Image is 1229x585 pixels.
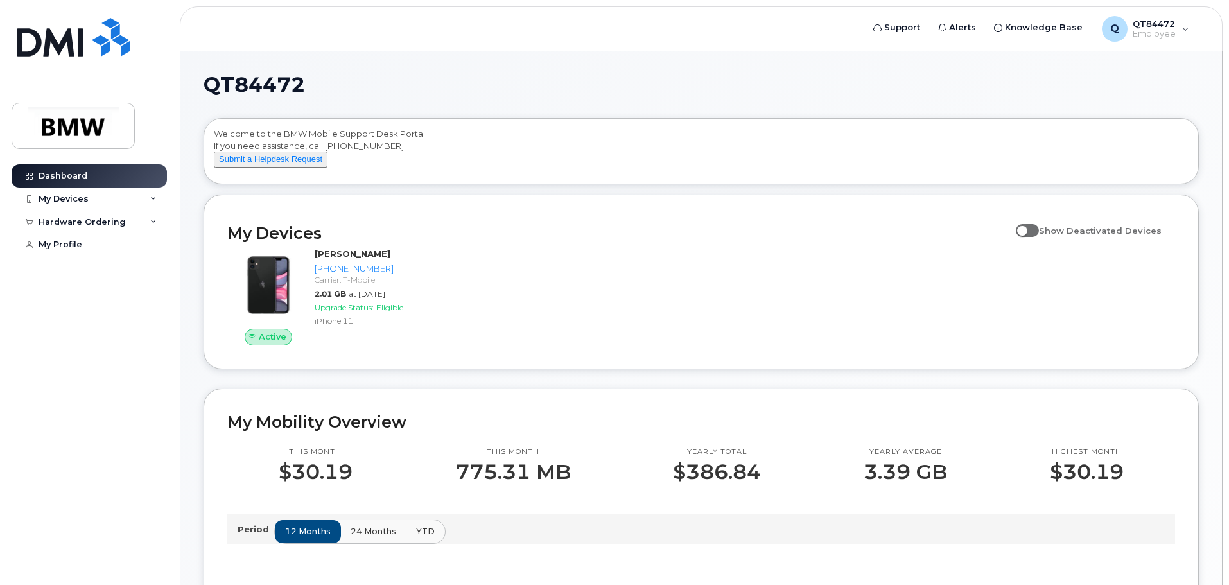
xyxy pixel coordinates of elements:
[864,447,947,457] p: Yearly average
[279,447,353,457] p: This month
[315,263,448,275] div: [PHONE_NUMBER]
[455,460,571,484] p: 775.31 MB
[238,254,299,316] img: iPhone_11.jpg
[864,460,947,484] p: 3.39 GB
[455,447,571,457] p: This month
[315,289,346,299] span: 2.01 GB
[259,331,286,343] span: Active
[1016,218,1026,229] input: Show Deactivated Devices
[416,525,435,537] span: YTD
[227,248,453,345] a: Active[PERSON_NAME][PHONE_NUMBER]Carrier: T-Mobile2.01 GBat [DATE]Upgrade Status:EligibleiPhone 11
[315,315,448,326] div: iPhone 11
[279,460,353,484] p: $30.19
[673,447,761,457] p: Yearly total
[1039,225,1162,236] span: Show Deactivated Devices
[214,153,327,164] a: Submit a Helpdesk Request
[204,75,305,94] span: QT84472
[214,128,1189,179] div: Welcome to the BMW Mobile Support Desk Portal If you need assistance, call [PHONE_NUMBER].
[673,460,761,484] p: $386.84
[376,302,403,312] span: Eligible
[315,302,374,312] span: Upgrade Status:
[315,274,448,285] div: Carrier: T-Mobile
[227,412,1175,432] h2: My Mobility Overview
[349,289,385,299] span: at [DATE]
[315,249,390,259] strong: [PERSON_NAME]
[1173,529,1219,575] iframe: Messenger Launcher
[227,223,1009,243] h2: My Devices
[238,523,274,536] p: Period
[1050,460,1124,484] p: $30.19
[351,525,396,537] span: 24 months
[214,152,327,168] button: Submit a Helpdesk Request
[1050,447,1124,457] p: Highest month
